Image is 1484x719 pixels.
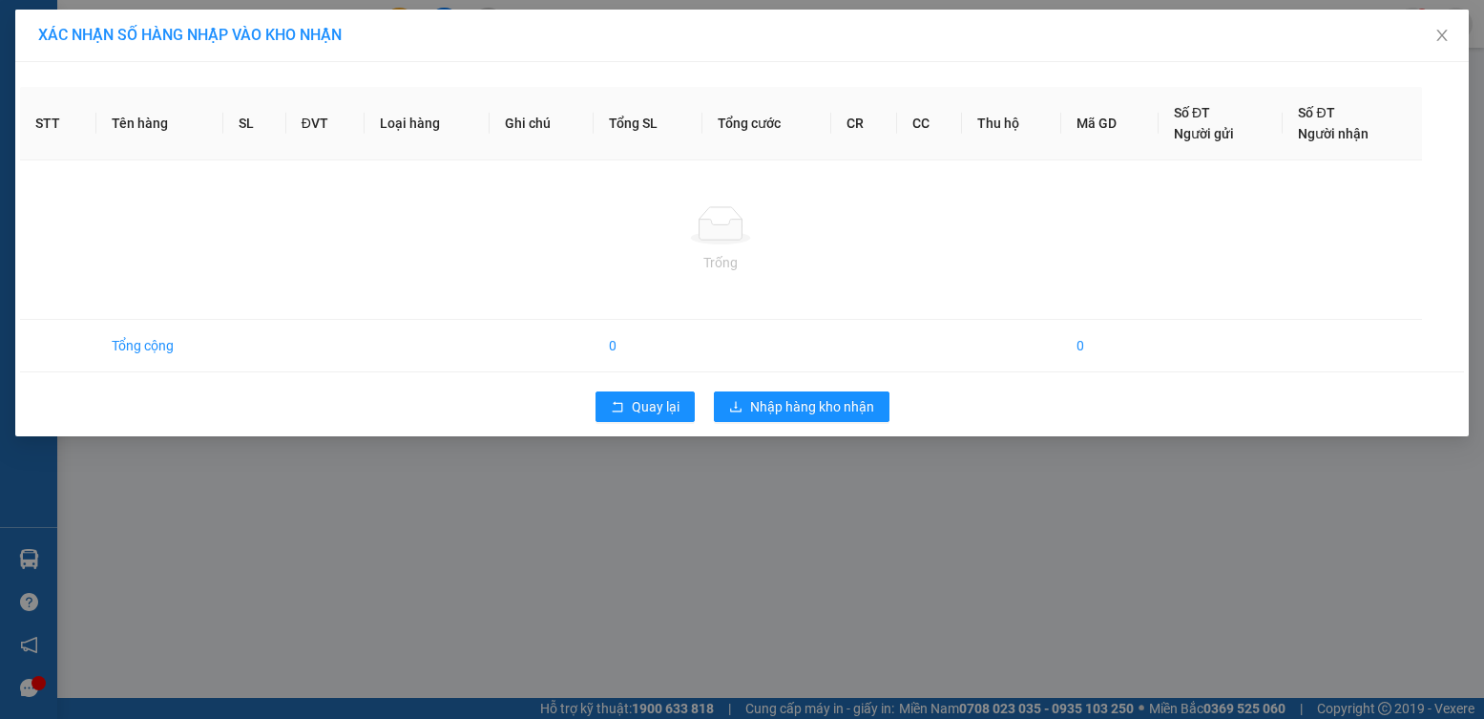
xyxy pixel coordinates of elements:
[20,87,96,160] th: STT
[1434,28,1450,43] span: close
[714,391,889,422] button: downloadNhập hàng kho nhận
[596,391,695,422] button: rollbackQuay lại
[96,320,223,372] td: Tổng cộng
[1415,10,1469,63] button: Close
[962,87,1061,160] th: Thu hộ
[1061,320,1159,372] td: 0
[594,320,702,372] td: 0
[611,400,624,415] span: rollback
[750,396,874,417] span: Nhập hàng kho nhận
[35,252,1407,273] div: Trống
[897,87,963,160] th: CC
[594,87,702,160] th: Tổng SL
[1061,87,1159,160] th: Mã GD
[1174,126,1234,141] span: Người gửi
[729,400,742,415] span: download
[1298,105,1334,120] span: Số ĐT
[702,87,831,160] th: Tổng cước
[96,87,223,160] th: Tên hàng
[365,87,489,160] th: Loại hàng
[1174,105,1210,120] span: Số ĐT
[38,26,342,44] span: XÁC NHẬN SỐ HÀNG NHẬP VÀO KHO NHẬN
[490,87,595,160] th: Ghi chú
[831,87,897,160] th: CR
[223,87,286,160] th: SL
[632,396,679,417] span: Quay lại
[1298,126,1369,141] span: Người nhận
[286,87,366,160] th: ĐVT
